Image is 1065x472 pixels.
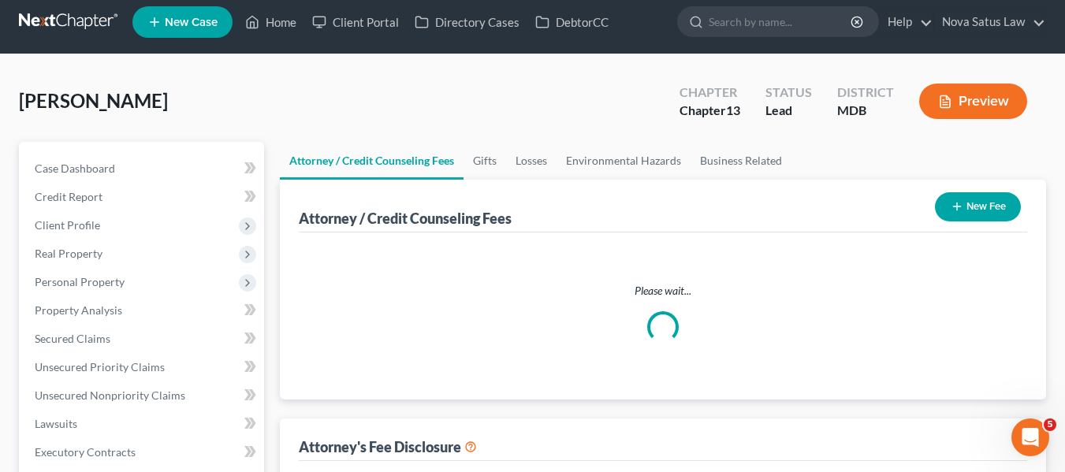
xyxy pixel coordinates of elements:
[22,296,264,325] a: Property Analysis
[35,360,165,374] span: Unsecured Priority Claims
[837,102,894,120] div: MDB
[19,89,168,112] span: [PERSON_NAME]
[691,142,791,180] a: Business Related
[22,410,264,438] a: Lawsuits
[304,8,407,36] a: Client Portal
[726,102,740,117] span: 13
[35,190,102,203] span: Credit Report
[35,332,110,345] span: Secured Claims
[35,445,136,459] span: Executory Contracts
[1044,418,1056,431] span: 5
[35,388,185,402] span: Unsecured Nonpriority Claims
[935,192,1021,221] button: New Fee
[35,417,77,430] span: Lawsuits
[680,84,740,102] div: Chapter
[35,303,122,317] span: Property Analysis
[165,17,218,28] span: New Case
[934,8,1045,36] a: Nova Satus Law
[527,8,616,36] a: DebtorCC
[280,142,464,180] a: Attorney / Credit Counseling Fees
[837,84,894,102] div: District
[35,162,115,175] span: Case Dashboard
[22,353,264,381] a: Unsecured Priority Claims
[464,142,506,180] a: Gifts
[35,218,100,232] span: Client Profile
[35,275,125,288] span: Personal Property
[22,381,264,410] a: Unsecured Nonpriority Claims
[22,183,264,211] a: Credit Report
[709,7,853,36] input: Search by name...
[880,8,933,36] a: Help
[237,8,304,36] a: Home
[299,209,512,228] div: Attorney / Credit Counseling Fees
[22,325,264,353] a: Secured Claims
[680,102,740,120] div: Chapter
[22,154,264,183] a: Case Dashboard
[299,437,477,456] div: Attorney's Fee Disclosure
[765,102,812,120] div: Lead
[22,438,264,466] a: Executory Contracts
[35,247,102,260] span: Real Property
[311,283,1015,299] p: Please wait...
[919,84,1027,119] button: Preview
[765,84,812,102] div: Status
[407,8,527,36] a: Directory Cases
[506,142,557,180] a: Losses
[557,142,691,180] a: Environmental Hazards
[1011,418,1049,456] iframe: Intercom live chat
